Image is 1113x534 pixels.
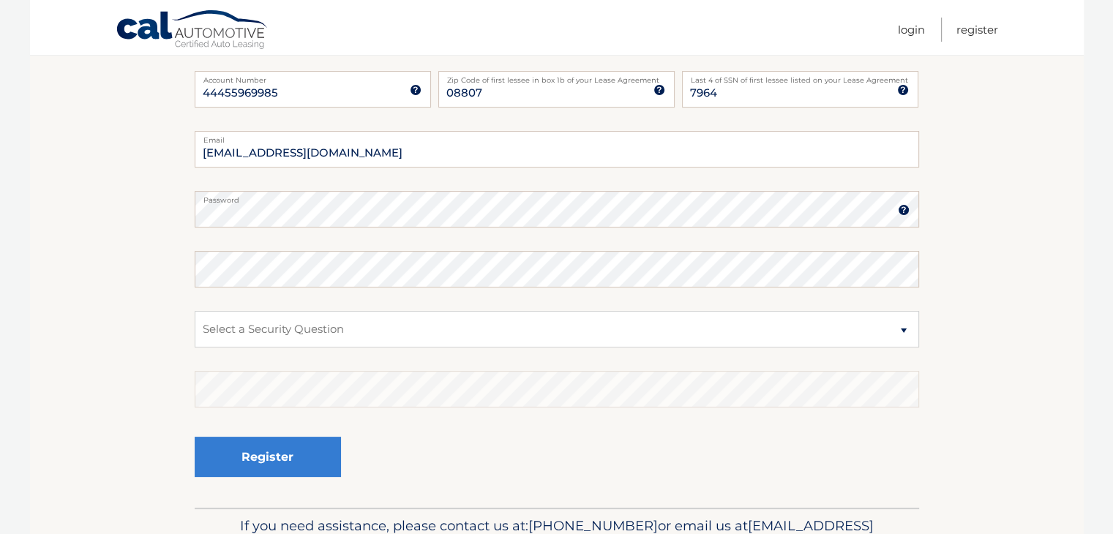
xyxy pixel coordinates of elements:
img: tooltip.svg [410,84,421,96]
a: Cal Automotive [116,10,269,52]
label: Email [195,131,919,143]
img: tooltip.svg [897,84,909,96]
a: Login [898,18,925,42]
label: Last 4 of SSN of first lessee listed on your Lease Agreement [682,71,918,83]
label: Account Number [195,71,431,83]
label: Password [195,191,919,203]
input: Account Number [195,71,431,108]
input: Email [195,131,919,168]
img: tooltip.svg [898,204,910,216]
a: Register [956,18,998,42]
label: Zip Code of first lessee in box 1b of your Lease Agreement [438,71,675,83]
input: SSN or EIN (last 4 digits only) [682,71,918,108]
input: Zip Code [438,71,675,108]
span: [PHONE_NUMBER] [528,517,658,534]
img: tooltip.svg [653,84,665,96]
button: Register [195,437,341,477]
